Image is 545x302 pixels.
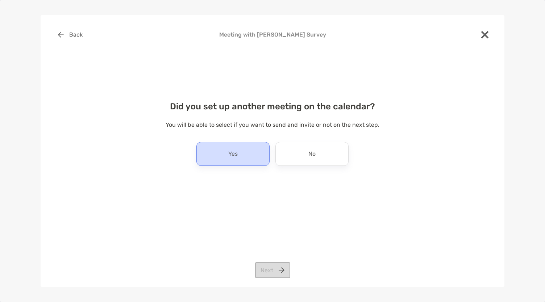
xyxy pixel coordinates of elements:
[308,148,316,160] p: No
[52,27,88,43] button: Back
[228,148,238,160] p: Yes
[481,31,488,38] img: close modal
[58,32,64,38] img: button icon
[52,31,493,38] h4: Meeting with [PERSON_NAME] Survey
[52,101,493,112] h4: Did you set up another meeting on the calendar?
[52,120,493,129] p: You will be able to select if you want to send and invite or not on the next step.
